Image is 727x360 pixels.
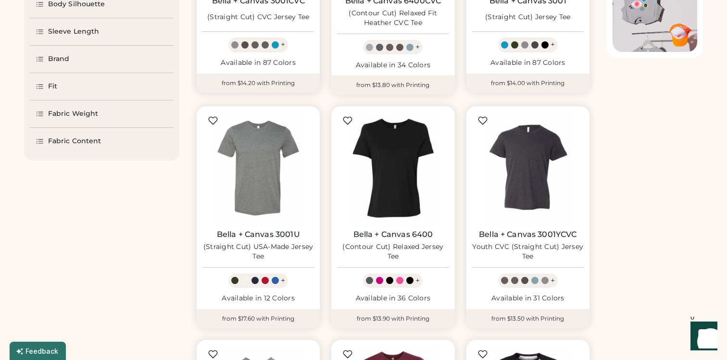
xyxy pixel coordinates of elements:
div: from $17.60 with Printing [197,309,320,328]
div: from $13.90 with Printing [331,309,454,328]
div: Available in 12 Colors [202,294,314,303]
div: (Contour Cut) Relaxed Jersey Tee [337,242,449,261]
div: + [551,39,555,50]
img: BELLA + CANVAS 6400 (Contour Cut) Relaxed Jersey Tee [337,112,449,223]
a: Bella + Canvas 3001U [217,230,300,239]
div: Youth CVC (Straight Cut) Jersey Tee [472,242,584,261]
div: Fabric Weight [48,109,98,119]
div: Available in 87 Colors [472,58,584,68]
iframe: Front Chat [681,317,723,358]
div: (Contour Cut) Relaxed Fit Heather CVC Tee [337,9,449,28]
div: Fit [48,82,57,91]
div: from $14.20 with Printing [197,74,320,93]
div: from $13.80 with Printing [331,75,454,95]
div: (Straight Cut) USA-Made Jersey Tee [202,242,314,261]
div: Available in 36 Colors [337,294,449,303]
div: Available in 34 Colors [337,61,449,70]
a: Bella + Canvas 3001YCVC [479,230,577,239]
div: + [281,39,285,50]
div: + [551,275,555,286]
div: + [415,42,420,52]
div: Available in 31 Colors [472,294,584,303]
div: Sleeve Length [48,27,99,37]
div: (Straight Cut) Jersey Tee [485,12,570,22]
img: BELLA + CANVAS 3001U (Straight Cut) USA-Made Jersey Tee [202,112,314,223]
div: (Straight Cut) CVC Jersey Tee [207,12,309,22]
div: Brand [48,54,70,64]
div: from $13.50 with Printing [466,309,589,328]
div: Available in 87 Colors [202,58,314,68]
div: Fabric Content [48,137,101,146]
div: + [415,275,420,286]
img: BELLA + CANVAS 3001YCVC Youth CVC (Straight Cut) Jersey Tee [472,112,584,223]
a: Bella + Canvas 6400 [353,230,433,239]
div: + [281,275,285,286]
div: from $14.00 with Printing [466,74,589,93]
